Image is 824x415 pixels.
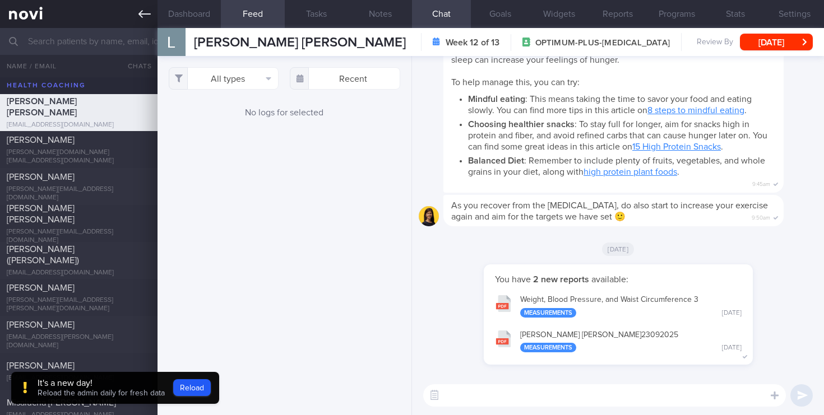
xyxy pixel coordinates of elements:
strong: Mindful eating [468,95,525,104]
div: [DATE] [722,344,742,352]
div: [PERSON_NAME][EMAIL_ADDRESS][DOMAIN_NAME] [7,185,151,202]
span: [DATE] [602,243,634,256]
button: All types [169,67,279,90]
span: 9:45am [752,178,770,188]
button: Weight, Blood Pressure, and Waist Circumference 3 Measurements [DATE] [489,288,747,323]
span: As you recover from the [MEDICAL_DATA], do also start to increase your exercise again and aim for... [451,201,768,221]
span: [PERSON_NAME] [7,172,75,181]
span: [PERSON_NAME] [PERSON_NAME] [7,97,77,117]
button: [DATE] [740,34,813,50]
a: high protein plant foods [584,167,677,176]
a: 8 steps to mindful eating [647,106,744,115]
span: OPTIMUM-PLUS-[MEDICAL_DATA] [535,38,670,49]
span: [PERSON_NAME] [PERSON_NAME] [194,36,406,49]
strong: Choosing healthier snacks [468,120,575,129]
li: : To stay full for longer, aim for snacks high in protein and fiber, and avoid refined carbs that... [468,116,776,152]
span: Review By [697,38,733,48]
p: You have available: [495,274,742,285]
div: [EMAIL_ADDRESS][DOMAIN_NAME] [7,269,151,277]
a: 15 High Protein Snacks [632,142,721,151]
div: [EMAIL_ADDRESS][DOMAIN_NAME] [7,374,151,383]
button: Chats [113,55,158,77]
button: Reload [173,379,211,396]
button: [PERSON_NAME] [PERSON_NAME]23092025 Measurements [DATE] [489,323,747,358]
span: 9:50am [752,211,770,222]
div: [PERSON_NAME] [PERSON_NAME] 23092025 [520,330,742,353]
div: It's a new day! [38,377,165,389]
span: [PERSON_NAME] [7,283,75,292]
div: [PERSON_NAME][DOMAIN_NAME][EMAIL_ADDRESS][DOMAIN_NAME] [7,148,151,165]
div: [EMAIL_ADDRESS][PERSON_NAME][DOMAIN_NAME] [7,333,151,350]
li: : Remember to include plenty of fruits, vegetables, and whole grains in your diet, along with . [468,152,776,178]
span: [PERSON_NAME] ([PERSON_NAME]) [7,245,79,265]
strong: Week 12 of 13 [446,37,499,48]
span: [PERSON_NAME] [7,320,75,329]
div: [PERSON_NAME][EMAIL_ADDRESS][PERSON_NAME][DOMAIN_NAME] [7,296,151,313]
span: Misalucha [PERSON_NAME] [7,398,116,407]
span: [PERSON_NAME] [7,361,75,370]
span: [PERSON_NAME] [7,136,75,144]
div: Measurements [520,308,576,318]
span: [PERSON_NAME] [PERSON_NAME] [7,204,75,224]
span: To help manage this, you can try: [451,78,580,87]
span: Reload the admin daily for fresh data [38,389,165,397]
div: Measurements [520,343,576,352]
li: : This means taking the time to savor your food and eating slowly. You can find more tips in this... [468,91,776,116]
div: [PERSON_NAME][EMAIL_ADDRESS][DOMAIN_NAME] [7,228,151,245]
strong: Balanced Diet [468,156,524,165]
div: No logs for selected [169,106,400,119]
div: [EMAIL_ADDRESS][DOMAIN_NAME] [7,121,151,129]
strong: 2 new reports [531,275,591,284]
div: [DATE] [722,309,742,318]
div: Weight, Blood Pressure, and Waist Circumference 3 [520,295,742,318]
